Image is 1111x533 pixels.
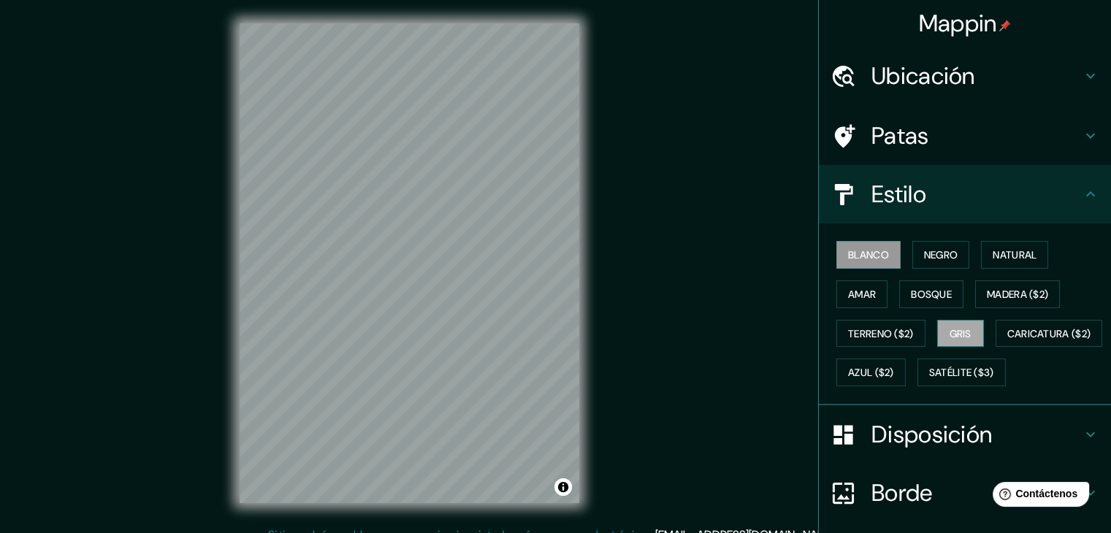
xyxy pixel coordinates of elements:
font: Negro [924,248,958,261]
font: Satélite ($3) [929,367,994,380]
font: Borde [871,478,933,508]
button: Natural [981,241,1048,269]
img: pin-icon.png [999,20,1011,31]
button: Terreno ($2) [836,320,925,348]
font: Terreno ($2) [848,327,914,340]
div: Estilo [819,165,1111,223]
font: Gris [950,327,971,340]
button: Satélite ($3) [917,358,1006,386]
button: Madera ($2) [975,280,1060,308]
button: Activar o desactivar atribución [554,478,572,496]
button: Caricatura ($2) [996,320,1103,348]
font: Blanco [848,248,889,261]
font: Amar [848,288,876,301]
div: Patas [819,107,1111,165]
iframe: Lanzador de widgets de ayuda [981,476,1095,517]
font: Madera ($2) [987,288,1048,301]
button: Amar [836,280,887,308]
font: Estilo [871,179,926,210]
font: Disposición [871,419,992,450]
button: Gris [937,320,984,348]
font: Ubicación [871,61,975,91]
button: Azul ($2) [836,358,906,386]
font: Azul ($2) [848,367,894,380]
canvas: Mapa [240,23,579,503]
button: Negro [912,241,970,269]
div: Ubicación [819,47,1111,105]
div: Borde [819,464,1111,522]
button: Blanco [836,241,901,269]
font: Mappin [919,8,997,39]
button: Bosque [899,280,963,308]
font: Caricatura ($2) [1007,327,1091,340]
div: Disposición [819,405,1111,464]
font: Bosque [911,288,952,301]
font: Natural [993,248,1036,261]
font: Patas [871,120,929,151]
